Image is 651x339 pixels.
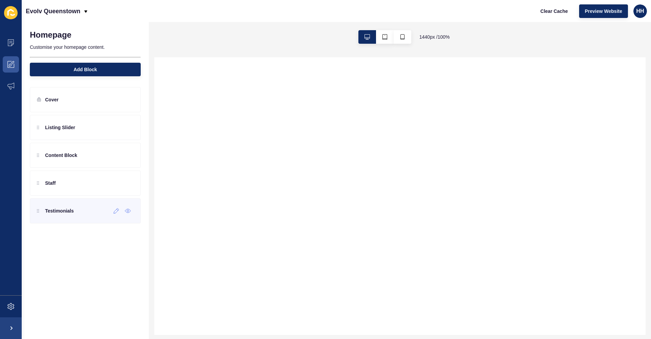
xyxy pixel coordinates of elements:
h1: Homepage [30,30,72,40]
p: Content Block [45,152,77,159]
span: HH [636,8,644,15]
button: Preview Website [579,4,628,18]
button: Add Block [30,63,141,76]
span: Clear Cache [540,8,568,15]
p: Testimonials [45,207,74,214]
p: Listing Slider [45,124,75,131]
p: Staff [45,180,56,186]
span: Add Block [74,66,97,73]
p: Cover [45,96,59,103]
button: Clear Cache [535,4,574,18]
p: Evolv Queenstown [26,3,80,20]
span: Preview Website [585,8,622,15]
span: 1440 px / 100 % [419,34,450,40]
p: Customise your homepage content. [30,40,141,55]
